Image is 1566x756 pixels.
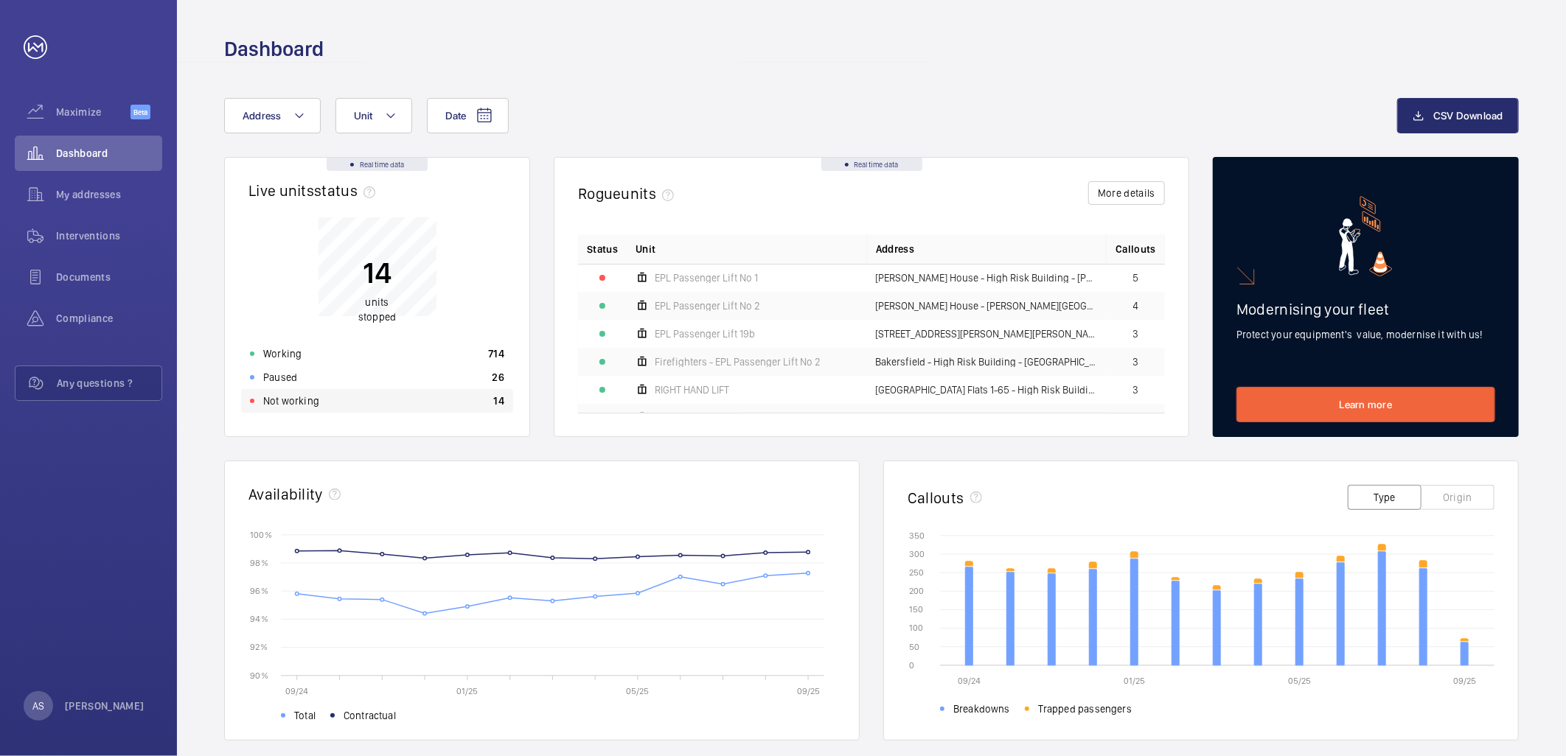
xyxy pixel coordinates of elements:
[655,273,758,283] span: EPL Passenger Lift No 1
[876,329,1099,339] span: [STREET_ADDRESS][PERSON_NAME][PERSON_NAME]
[56,146,162,161] span: Dashboard
[354,110,373,122] span: Unit
[488,346,504,361] p: 714
[250,529,272,539] text: 100 %
[224,35,324,63] h1: Dashboard
[876,385,1099,395] span: [GEOGRAPHIC_DATA] Flats 1-65 - High Risk Building - [GEOGRAPHIC_DATA] 1-65
[56,187,162,202] span: My addresses
[32,699,44,713] p: AS
[909,531,925,541] text: 350
[908,489,964,507] h2: Callouts
[909,549,925,559] text: 300
[1088,181,1165,205] button: More details
[876,273,1099,283] span: [PERSON_NAME] House - High Risk Building - [PERSON_NAME][GEOGRAPHIC_DATA]
[1397,98,1519,133] button: CSV Download
[294,708,316,723] span: Total
[56,228,162,243] span: Interventions
[243,110,282,122] span: Address
[909,586,924,596] text: 200
[1433,110,1503,122] span: CSV Download
[263,370,297,385] p: Paused
[587,242,618,256] p: Status
[263,393,319,408] p: Not working
[327,158,428,171] div: Real time data
[876,357,1099,367] span: Bakersfield - High Risk Building - [GEOGRAPHIC_DATA]
[1348,485,1421,510] button: Type
[953,701,1010,716] span: Breakdowns
[56,311,162,326] span: Compliance
[876,301,1099,311] span: [PERSON_NAME] House - [PERSON_NAME][GEOGRAPHIC_DATA]
[358,255,396,292] p: 14
[1116,242,1156,256] span: Callouts
[1421,485,1494,510] button: Origin
[627,686,650,696] text: 05/25
[56,105,130,119] span: Maximize
[655,357,821,367] span: Firefighters - EPL Passenger Lift No 2
[57,376,161,391] span: Any questions ?
[1133,357,1139,367] span: 3
[821,158,922,171] div: Real time data
[250,670,268,680] text: 90 %
[655,301,760,311] span: EPL Passenger Lift No 2
[1133,273,1139,283] span: 5
[636,242,655,256] span: Unit
[427,98,509,133] button: Date
[1133,385,1139,395] span: 3
[909,567,924,578] text: 250
[1133,301,1139,311] span: 4
[56,270,162,284] span: Documents
[130,105,150,119] span: Beta
[493,393,504,408] p: 14
[248,181,381,200] h2: Live units
[622,184,681,203] span: units
[492,370,504,385] p: 26
[248,485,323,503] h2: Availability
[909,642,919,652] text: 50
[250,614,268,624] text: 94 %
[909,623,923,634] text: 100
[1236,387,1495,422] a: Learn more
[344,708,396,723] span: Contractual
[250,586,268,596] text: 96 %
[285,686,308,696] text: 09/24
[958,676,981,686] text: 09/24
[456,686,478,696] text: 01/25
[445,110,467,122] span: Date
[1453,676,1476,686] text: 09/25
[250,642,268,652] text: 92 %
[65,699,145,713] p: [PERSON_NAME]
[1133,329,1139,339] span: 3
[1288,676,1311,686] text: 05/25
[1339,196,1393,276] img: marketing-card.svg
[876,242,914,256] span: Address
[1038,701,1132,716] span: Trapped passengers
[358,312,396,323] span: stopped
[314,181,381,200] span: status
[263,346,302,361] p: Working
[655,385,729,395] span: RIGHT HAND LIFT
[909,660,914,671] text: 0
[909,604,923,615] text: 150
[1124,676,1145,686] text: 01/25
[1236,327,1495,342] p: Protect your equipment's value, modernise it with us!
[224,98,321,133] button: Address
[335,98,412,133] button: Unit
[250,558,268,568] text: 98 %
[358,295,396,325] p: units
[797,686,820,696] text: 09/25
[655,329,755,339] span: EPL Passenger Lift 19b
[1236,300,1495,318] h2: Modernising your fleet
[578,184,680,203] h2: Rogue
